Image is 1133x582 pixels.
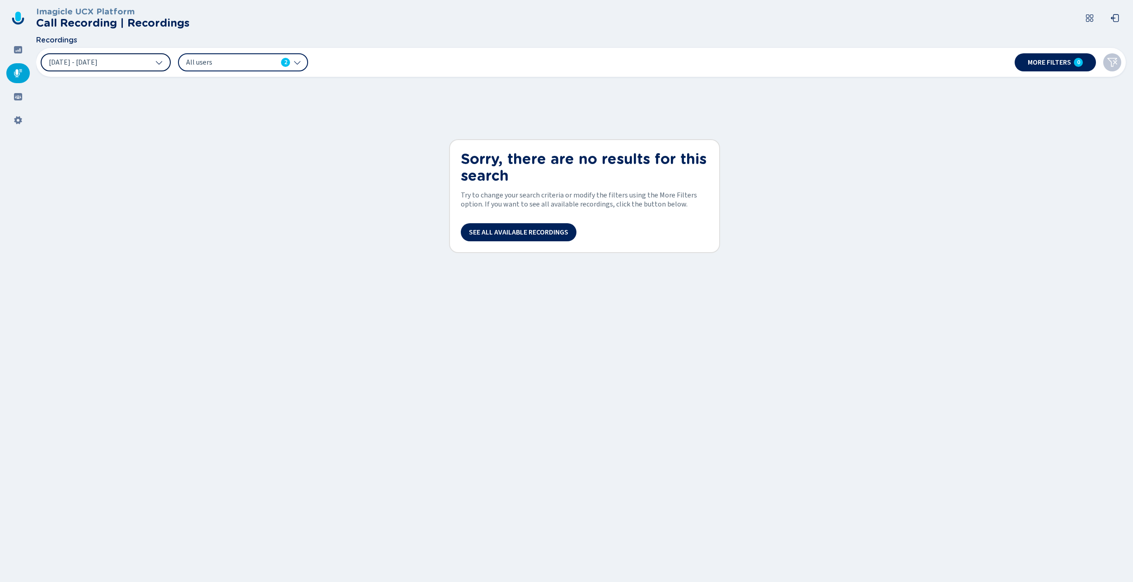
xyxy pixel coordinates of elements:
[294,59,301,66] svg: chevron-down
[36,17,190,29] h2: Call Recording | Recordings
[461,191,708,208] span: Try to change your search criteria or modify the filters using the More Filters option. If you wa...
[14,69,23,78] svg: mic-fill
[186,57,277,67] span: All users
[6,87,30,107] div: Groups
[36,36,77,44] span: Recordings
[155,59,163,66] svg: chevron-down
[1107,57,1118,68] svg: funnel-disabled
[1028,59,1071,66] span: More filters
[14,92,23,101] svg: groups-filled
[1015,53,1096,71] button: More filters0
[6,63,30,83] div: Recordings
[461,223,576,241] button: See all available recordings
[6,40,30,60] div: Dashboard
[49,59,98,66] span: [DATE] - [DATE]
[461,151,708,184] h1: Sorry, there are no results for this search
[36,7,190,17] h3: Imagicle UCX Platform
[6,110,30,130] div: Settings
[1103,53,1121,71] button: Clear filters
[284,58,287,67] span: 2
[14,45,23,54] svg: dashboard-filled
[1077,59,1080,66] span: 0
[1110,14,1119,23] svg: box-arrow-left
[41,53,171,71] button: [DATE] - [DATE]
[469,229,568,236] span: See all available recordings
